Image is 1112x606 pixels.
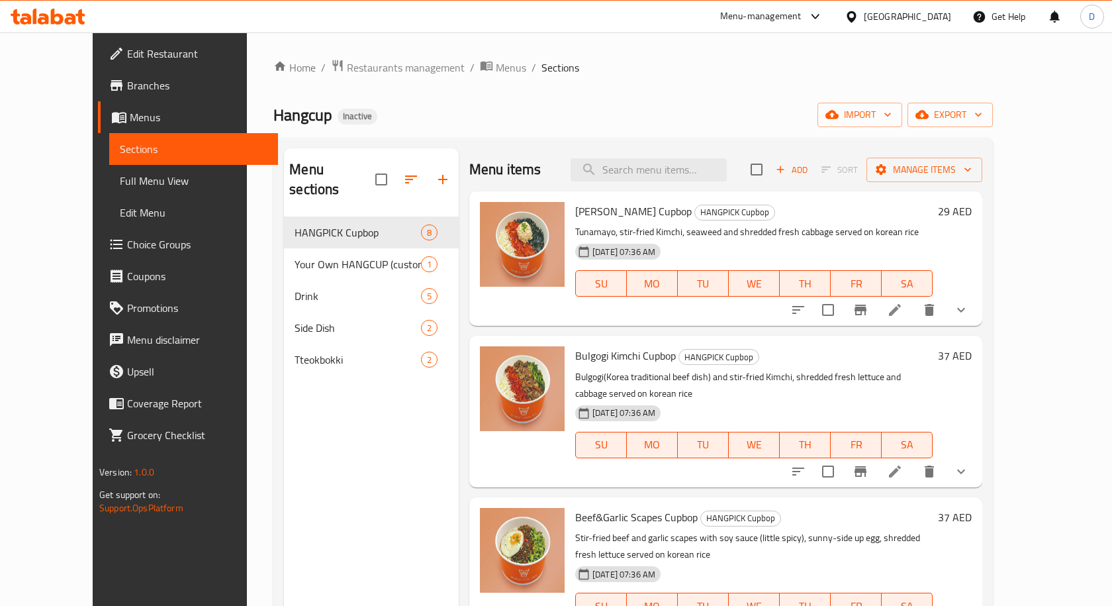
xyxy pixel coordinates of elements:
span: Get support on: [99,486,160,503]
span: WE [734,274,774,293]
button: Add [770,160,813,180]
span: SA [887,274,927,293]
button: TH [780,270,831,297]
span: Sections [541,60,579,76]
button: sort-choices [782,456,814,487]
button: SA [882,432,933,458]
input: search [571,158,727,181]
span: Add item [770,160,813,180]
button: TH [780,432,831,458]
span: Tteokbokki [295,352,421,368]
span: FR [836,274,876,293]
span: TH [785,435,825,454]
span: [DATE] 07:36 AM [587,407,661,419]
li: / [321,60,326,76]
li: / [470,60,475,76]
span: Version: [99,464,132,481]
h2: Menu sections [289,160,375,199]
nav: breadcrumb [273,59,993,76]
a: Edit Restaurant [98,38,279,70]
span: Sections [120,141,268,157]
a: Choice Groups [98,228,279,260]
p: Stir-fried beef and garlic scapes with soy sauce (little spicy), sunny-side up egg, shredded fres... [575,530,933,563]
button: sort-choices [782,294,814,326]
span: 1.0.0 [134,464,154,481]
span: Coupons [127,268,268,284]
span: D [1089,9,1095,24]
div: HANGPICK Cupbop8 [284,217,459,248]
div: Menu-management [720,9,802,25]
div: items [421,288,438,304]
button: show more [945,456,977,487]
li: / [532,60,536,76]
span: Select section first [813,160,866,180]
span: SU [581,274,622,293]
span: Add [774,162,810,177]
span: Restaurants management [347,60,465,76]
span: TU [683,274,723,293]
div: Your Own HANGCUP (customize) [295,256,421,272]
span: Beef&Garlic Scapes Cupbop [575,507,698,527]
a: Coverage Report [98,387,279,419]
svg: Show Choices [953,464,969,480]
span: Bulgogi Kimchi Cupbop [575,346,676,366]
button: TU [678,270,729,297]
span: Promotions [127,300,268,316]
button: WE [729,270,780,297]
span: HANGPICK Cupbop [695,205,774,220]
span: Select to update [814,296,842,324]
a: Edit menu item [887,302,903,318]
button: SU [575,432,627,458]
span: Branches [127,77,268,93]
span: HANGPICK Cupbop [701,511,780,526]
button: SU [575,270,627,297]
button: import [817,103,902,127]
span: Side Dish [295,320,421,336]
a: Menus [480,59,526,76]
span: 1 [422,258,437,271]
img: Bulgogi Kimchi Cupbop [480,346,565,431]
button: Branch-specific-item [845,294,876,326]
span: Menu disclaimer [127,332,268,348]
svg: Show Choices [953,302,969,318]
button: TU [678,432,729,458]
button: Manage items [866,158,982,182]
p: Bulgogi(Korea traditional beef dish) and stir-fried Kimchi, shredded fresh lettuce and cabbage se... [575,369,933,402]
span: 5 [422,290,437,303]
div: Your Own HANGCUP (customize)1 [284,248,459,280]
p: Tunamayo, stir-fried Kimchi, seaweed and shredded fresh cabbage served on korean rice [575,224,933,240]
div: Tteokbokki2 [284,344,459,376]
a: Menus [98,101,279,133]
div: items [421,256,438,272]
span: SA [887,435,927,454]
span: Hangcup [273,100,332,130]
div: HANGPICK Cupbop [700,511,781,527]
span: Choice Groups [127,236,268,252]
a: Grocery Checklist [98,419,279,451]
span: Menus [496,60,526,76]
span: FR [836,435,876,454]
span: MO [632,274,672,293]
span: HANGPICK Cupbop [295,225,421,240]
button: MO [627,432,678,458]
a: Home [273,60,316,76]
div: HANGPICK Cupbop [694,205,775,221]
a: Menu disclaimer [98,324,279,356]
span: 2 [422,354,437,366]
img: Tuna Mayo Kimchi Cupbop [480,202,565,287]
a: Full Menu View [109,165,279,197]
span: Select to update [814,458,842,485]
span: Coverage Report [127,395,268,411]
a: Upsell [98,356,279,387]
span: MO [632,435,672,454]
button: show more [945,294,977,326]
span: Manage items [877,162,972,178]
h6: 37 AED [938,508,972,527]
div: Drink [295,288,421,304]
button: SA [882,270,933,297]
span: SU [581,435,622,454]
span: Upsell [127,364,268,379]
